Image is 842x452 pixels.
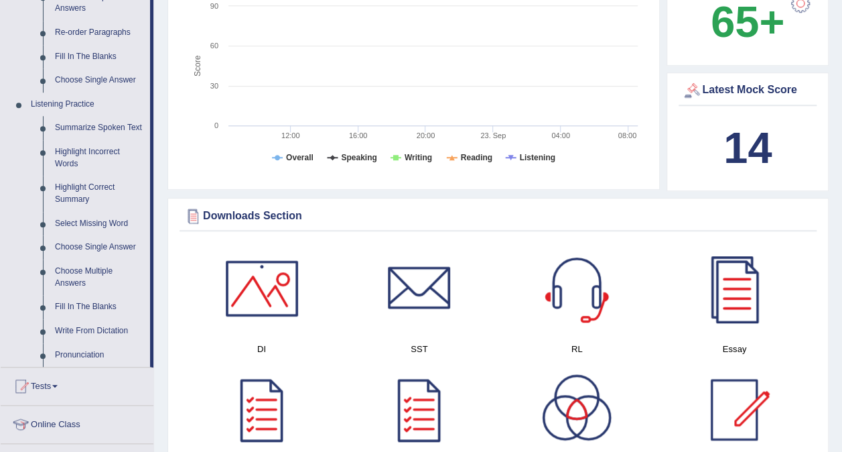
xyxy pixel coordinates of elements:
[281,131,300,139] text: 12:00
[723,123,772,172] b: 14
[49,116,150,140] a: Summarize Spoken Text
[49,21,150,45] a: Re-order Paragraphs
[405,153,432,162] tspan: Writing
[461,153,492,162] tspan: Reading
[190,342,334,356] h4: DI
[25,93,150,117] a: Listening Practice
[210,82,218,90] text: 30
[49,176,150,211] a: Highlight Correct Summary
[1,368,153,401] a: Tests
[480,131,506,139] tspan: 23. Sep
[341,153,376,162] tspan: Speaking
[210,2,218,10] text: 90
[520,153,555,162] tspan: Listening
[210,42,218,50] text: 60
[286,153,313,162] tspan: Overall
[505,342,649,356] h4: RL
[1,406,153,439] a: Online Class
[618,131,637,139] text: 08:00
[417,131,435,139] text: 20:00
[214,121,218,129] text: 0
[183,206,813,226] div: Downloads Section
[193,55,202,76] tspan: Score
[551,131,570,139] text: 04:00
[49,68,150,93] a: Choose Single Answer
[662,342,806,356] h4: Essay
[49,343,150,368] a: Pronunciation
[682,80,813,101] div: Latest Mock Score
[349,131,368,139] text: 16:00
[49,212,150,236] a: Select Missing Word
[49,235,150,260] a: Choose Single Answer
[49,319,150,343] a: Write From Dictation
[49,45,150,69] a: Fill In The Blanks
[49,260,150,295] a: Choose Multiple Answers
[49,140,150,176] a: Highlight Incorrect Words
[347,342,491,356] h4: SST
[49,295,150,319] a: Fill In The Blanks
